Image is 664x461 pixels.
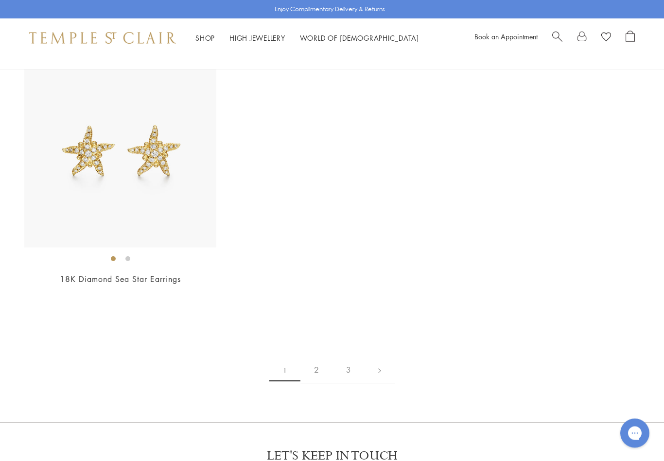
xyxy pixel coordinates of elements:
iframe: Gorgias live chat messenger [615,415,654,451]
a: Next page [365,357,395,384]
a: World of [DEMOGRAPHIC_DATA]World of [DEMOGRAPHIC_DATA] [300,33,419,43]
a: 2 [300,357,332,384]
a: 18K Diamond Sea Star Earrings [60,274,181,285]
a: Book an Appointment [474,32,538,41]
a: High JewelleryHigh Jewellery [229,33,285,43]
img: 18K Diamond Sea Star Earrings [24,56,216,247]
span: 1 [269,360,300,382]
a: Open Shopping Bag [626,31,635,45]
a: View Wishlist [601,31,611,45]
p: Enjoy Complimentary Delivery & Returns [275,4,385,14]
a: ShopShop [195,33,215,43]
a: Search [552,31,562,45]
img: Temple St. Clair [29,32,176,44]
nav: Main navigation [195,32,419,44]
a: 3 [332,357,365,384]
